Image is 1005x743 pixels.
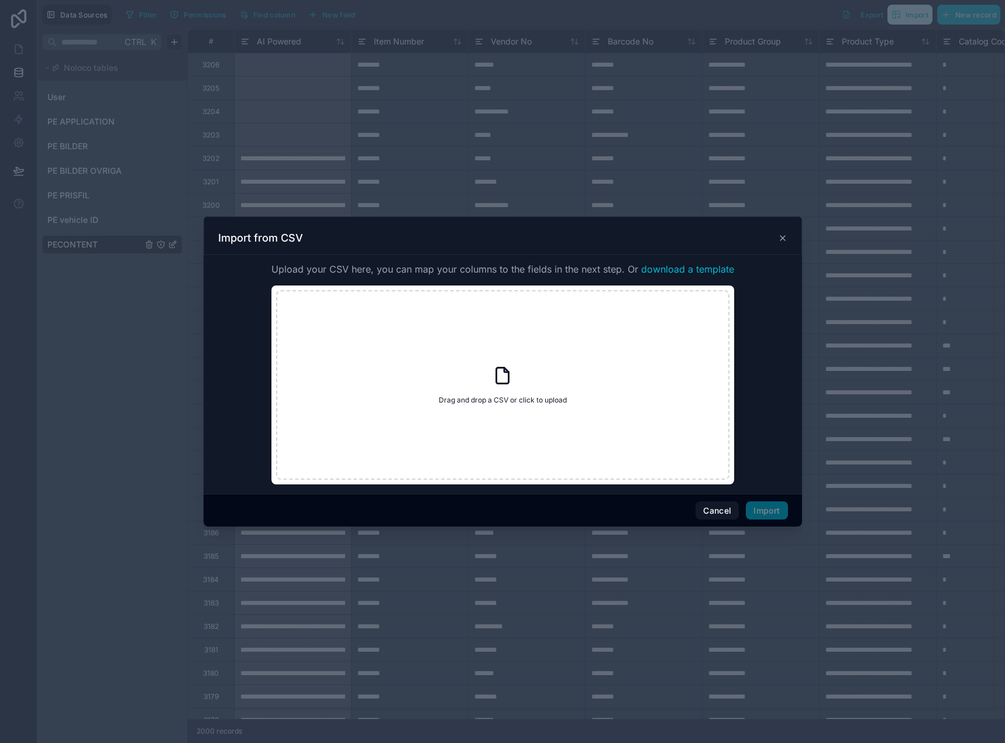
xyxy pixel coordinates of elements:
button: Cancel [696,501,739,520]
span: Drag and drop a CSV or click to upload [439,395,567,405]
button: download a template [641,262,734,276]
h3: Import from CSV [218,231,303,245]
span: Upload your CSV here, you can map your columns to the fields in the next step. Or [271,262,734,276]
